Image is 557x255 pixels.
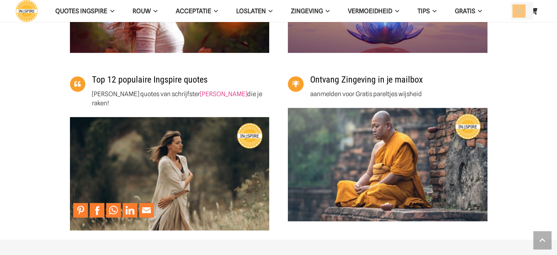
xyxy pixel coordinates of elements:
[167,2,227,21] a: AcceptatieAcceptatie Menu
[70,76,92,92] a: Top 12 populaire Ingspire quotes
[106,203,121,218] a: Share to WhatsApp
[323,2,330,20] span: Zingeving Menu
[446,2,491,21] a: GRATISGRATIS Menu
[288,108,487,221] a: Meditatie monnik - ingspire zingeving
[73,203,88,218] a: Pin to Pinterest
[132,7,151,15] span: ROUW
[139,203,154,218] a: Mail to Email This
[310,74,423,85] a: Ontvang Zingeving in je mailbox
[90,203,104,218] a: Share to Facebook
[282,2,339,21] a: ZingevingZingeving Menu
[151,2,157,20] span: ROUW Menu
[46,2,123,21] a: QUOTES INGSPIREQUOTES INGSPIRE Menu
[408,2,445,21] a: TIPSTIPS Menu
[92,90,269,108] p: [PERSON_NAME] quotes van schrijfster die je raken!
[176,7,211,15] span: Acceptatie
[288,108,487,221] img: nieuwsbrief inschrijving ingspire
[430,2,436,20] span: TIPS Menu
[455,7,475,15] span: GRATIS
[70,117,270,230] img: Kracht quotes van het Zingevingsplatform Ingspire met de mooiste levenswijsheden van schrijfster ...
[533,231,552,249] a: Terug naar top
[123,2,166,21] a: ROUWROUW Menu
[123,203,137,218] a: Share to LinkedIn
[73,203,90,218] li: Pinterest
[392,2,399,20] span: VERMOEIDHEID Menu
[211,2,218,20] span: Acceptatie Menu
[339,2,408,21] a: VERMOEIDHEIDVERMOEIDHEID Menu
[291,7,323,15] span: Zingeving
[123,203,139,218] li: LinkedIn
[512,4,526,18] button: Sluiten
[92,74,208,85] a: Top 12 populaire Ingspire quotes
[227,2,282,21] a: LoslatenLoslaten Menu
[511,2,533,20] input: Zoeken
[70,117,270,230] a: de mooiste Ingspire quotes van 2025 met citaten van schrijfster Inge Geertzen op het zingevingspl...
[139,203,156,218] li: Email This
[266,2,272,20] span: Loslaten Menu
[348,7,392,15] span: VERMOEIDHEID
[107,2,114,20] span: QUOTES INGSPIRE Menu
[288,76,310,92] a: Ontvang Zingeving in je mailbox
[236,7,266,15] span: Loslaten
[200,90,247,98] a: [PERSON_NAME]
[106,203,123,218] li: WhatsApp
[90,203,106,218] li: Facebook
[310,90,423,99] p: aanmelden voor Gratis pareltjes wijsheid
[55,7,107,15] span: QUOTES INGSPIRE
[475,2,482,20] span: GRATIS Menu
[417,7,430,15] span: TIPS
